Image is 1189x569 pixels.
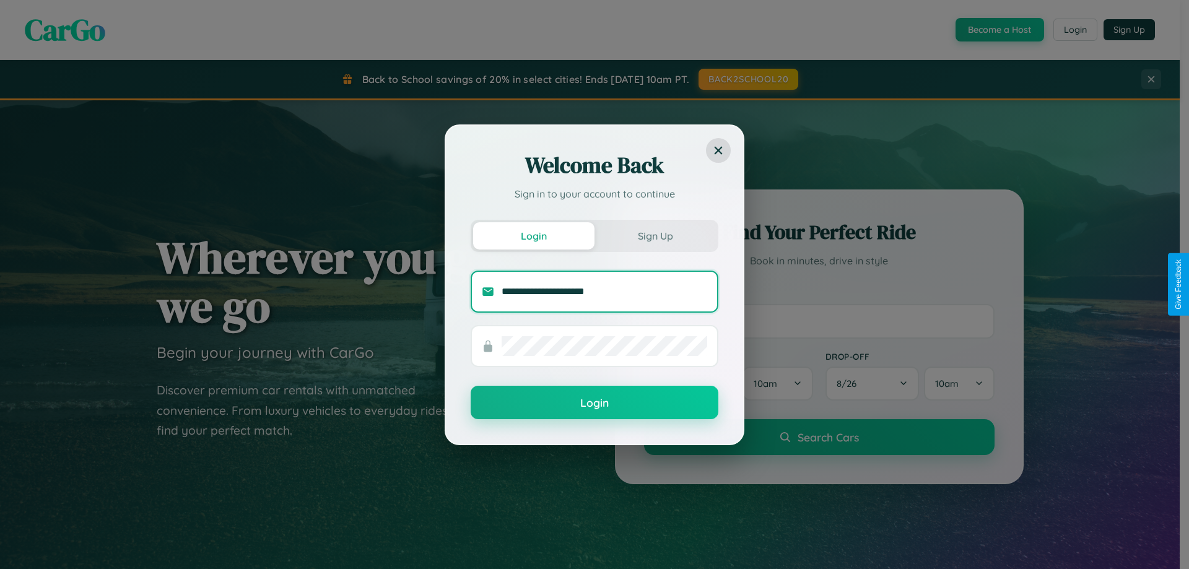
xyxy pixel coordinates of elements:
[471,150,718,180] h2: Welcome Back
[471,186,718,201] p: Sign in to your account to continue
[1174,259,1183,310] div: Give Feedback
[594,222,716,250] button: Sign Up
[473,222,594,250] button: Login
[471,386,718,419] button: Login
